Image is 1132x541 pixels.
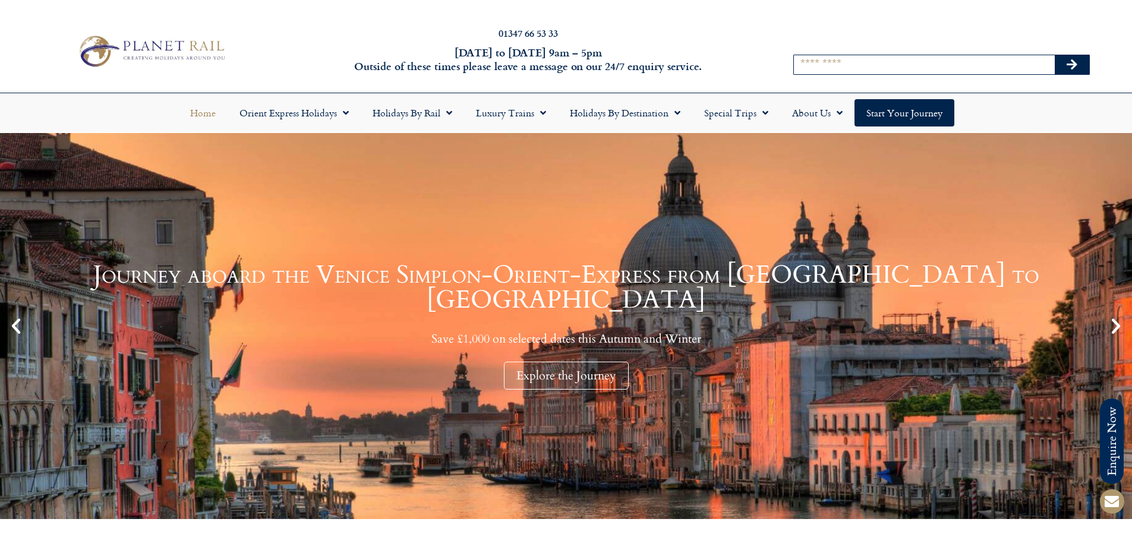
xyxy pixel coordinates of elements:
[6,99,1126,126] nav: Menu
[464,99,558,126] a: Luxury Trains
[178,99,228,126] a: Home
[30,331,1102,346] p: Save £1,000 on selected dates this Autumn and Winter
[692,99,780,126] a: Special Trips
[1106,316,1126,336] div: Next slide
[499,26,558,40] a: 01347 66 53 33
[1055,55,1089,74] button: Search
[558,99,692,126] a: Holidays by Destination
[504,362,629,390] div: Explore the Journey
[228,99,361,126] a: Orient Express Holidays
[854,99,954,126] a: Start your Journey
[780,99,854,126] a: About Us
[73,32,229,70] img: Planet Rail Train Holidays Logo
[361,99,464,126] a: Holidays by Rail
[6,316,26,336] div: Previous slide
[30,262,1102,312] h1: Journey aboard the Venice Simplon-Orient-Express from [GEOGRAPHIC_DATA] to [GEOGRAPHIC_DATA]
[305,46,752,74] h6: [DATE] to [DATE] 9am – 5pm Outside of these times please leave a message on our 24/7 enquiry serv...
